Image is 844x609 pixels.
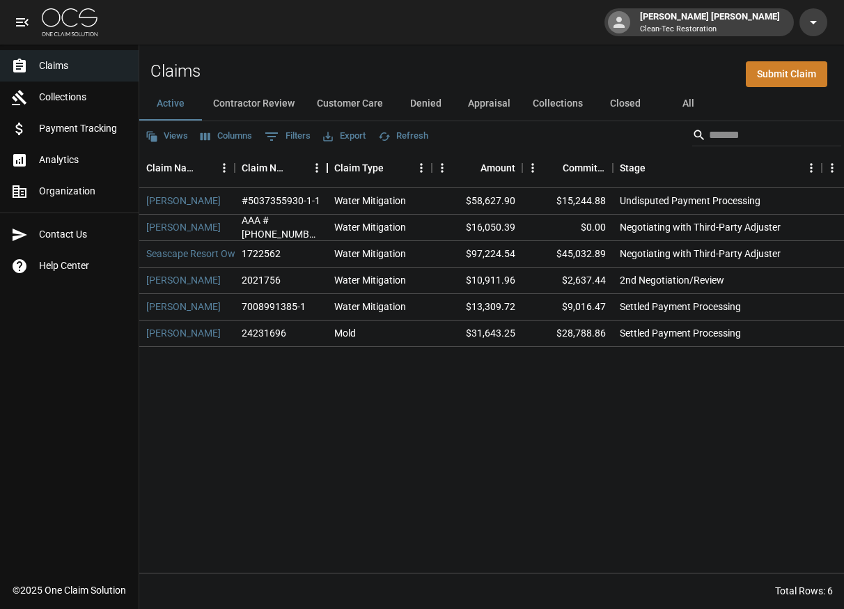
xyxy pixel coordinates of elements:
a: Seascape Resort Owners Association [146,247,307,261]
div: Amount [480,148,515,187]
button: Menu [214,157,235,178]
div: Stage [620,148,646,187]
div: $15,244.88 [522,188,613,215]
div: Water Mitigation [334,300,406,314]
button: Sort [646,158,665,178]
button: Sort [287,158,306,178]
div: [PERSON_NAME] [PERSON_NAME] [634,10,786,35]
button: Collections [522,87,594,121]
div: Undisputed Payment Processing [620,194,760,208]
button: Contractor Review [202,87,306,121]
div: Mold [334,326,356,340]
div: Committed Amount [522,148,613,187]
div: $28,788.86 [522,321,613,347]
div: Stage [613,148,822,187]
div: $97,224.54 [432,241,522,268]
div: dynamic tabs [139,87,844,121]
button: Customer Care [306,87,394,121]
span: Claims [39,59,127,73]
span: Analytics [39,153,127,167]
button: Denied [394,87,457,121]
div: 7008991385-1 [242,300,306,314]
div: $58,627.90 [432,188,522,215]
div: $45,032.89 [522,241,613,268]
div: Claim Name [146,148,194,187]
button: Menu [306,157,327,178]
div: Claim Type [327,148,432,187]
button: Refresh [375,125,432,147]
span: Help Center [39,259,127,273]
span: Collections [39,90,127,105]
a: Submit Claim [746,61,827,87]
button: Select columns [197,125,256,147]
a: [PERSON_NAME] [146,194,221,208]
img: ocs-logo-white-transparent.png [42,8,97,36]
button: open drawer [8,8,36,36]
p: Clean-Tec Restoration [640,24,780,36]
div: Water Mitigation [334,273,406,287]
button: Sort [461,158,480,178]
div: Claim Name [139,148,235,187]
div: Claim Type [334,148,384,187]
div: Search [692,124,841,149]
button: Menu [801,157,822,178]
button: Menu [822,157,843,178]
div: Total Rows: 6 [775,584,833,598]
div: Settled Payment Processing [620,300,741,314]
div: Claim Number [235,148,327,187]
div: Water Mitigation [334,247,406,261]
div: 1722562 [242,247,281,261]
div: $10,911.96 [432,268,522,294]
button: Appraisal [457,87,522,121]
span: Organization [39,184,127,199]
div: Committed Amount [563,148,606,187]
a: [PERSON_NAME] [146,326,221,340]
span: Contact Us [39,227,127,242]
span: Payment Tracking [39,121,127,136]
h2: Claims [150,61,201,82]
div: Negotiating with Third-Party Adjuster [620,220,781,234]
div: AAA #1006-34-4626 [242,213,320,241]
div: $2,637.44 [522,268,613,294]
div: $31,643.25 [432,321,522,347]
button: All [657,87,719,121]
a: [PERSON_NAME] [146,273,221,287]
button: Views [142,125,192,147]
div: 2021756 [242,273,281,287]
div: $9,016.47 [522,294,613,321]
button: Sort [384,158,403,178]
div: Settled Payment Processing [620,326,741,340]
button: Menu [411,157,432,178]
a: [PERSON_NAME] [146,220,221,234]
div: © 2025 One Claim Solution [13,583,126,597]
div: $16,050.39 [432,215,522,241]
button: Active [139,87,202,121]
button: Sort [194,158,214,178]
div: Amount [432,148,522,187]
div: Claim Number [242,148,287,187]
div: $0.00 [522,215,613,241]
div: Negotiating with Third-Party Adjuster [620,247,781,261]
div: #5037355930-1-1 [242,194,320,208]
button: Menu [432,157,453,178]
button: Show filters [261,125,314,148]
div: $13,309.72 [432,294,522,321]
button: Menu [522,157,543,178]
div: 24231696 [242,326,286,340]
div: Water Mitigation [334,220,406,234]
button: Export [320,125,369,147]
button: Closed [594,87,657,121]
div: Water Mitigation [334,194,406,208]
a: [PERSON_NAME] [146,300,221,314]
button: Sort [543,158,563,178]
div: 2nd Negotiation/Review [620,273,724,287]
